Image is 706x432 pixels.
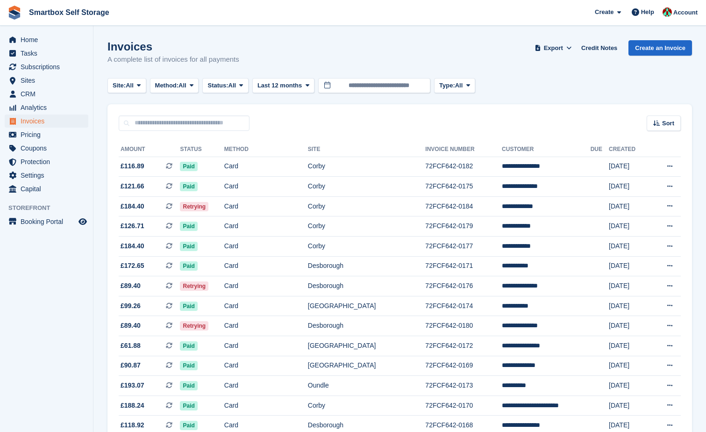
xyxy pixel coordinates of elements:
span: Storefront [8,203,93,213]
a: menu [5,60,88,73]
td: 72FCF642-0182 [425,157,502,177]
td: 72FCF642-0180 [425,316,502,336]
th: Due [591,142,609,157]
span: Protection [21,155,77,168]
span: All [228,81,236,90]
span: Account [673,8,698,17]
button: Last 12 months [252,78,314,94]
td: [DATE] [609,296,650,316]
span: Paid [180,261,197,271]
span: Paid [180,401,197,410]
td: Card [224,256,308,276]
td: Desborough [308,316,426,336]
span: Pricing [21,128,77,141]
a: menu [5,87,88,101]
td: [DATE] [609,356,650,376]
span: CRM [21,87,77,101]
td: 72FCF642-0173 [425,376,502,396]
td: Card [224,237,308,257]
img: Caren Ingold [663,7,672,17]
span: £193.07 [121,381,144,390]
span: Paid [180,242,197,251]
a: menu [5,182,88,195]
td: [DATE] [609,276,650,296]
a: menu [5,115,88,128]
span: Tasks [21,47,77,60]
span: Invoices [21,115,77,128]
span: Capital [21,182,77,195]
span: £89.40 [121,321,141,331]
td: [DATE] [609,237,650,257]
td: Corby [308,177,426,197]
td: Card [224,296,308,316]
td: Card [224,396,308,416]
span: Retrying [180,281,208,291]
td: 72FCF642-0171 [425,256,502,276]
td: Desborough [308,256,426,276]
td: 72FCF642-0174 [425,296,502,316]
button: Status: All [202,78,248,94]
td: Card [224,276,308,296]
span: £126.71 [121,221,144,231]
span: Paid [180,421,197,430]
td: Card [224,316,308,336]
span: Paid [180,341,197,351]
td: Card [224,376,308,396]
td: 72FCF642-0184 [425,196,502,216]
a: Credit Notes [578,40,621,56]
span: All [178,81,186,90]
span: Home [21,33,77,46]
td: [DATE] [609,376,650,396]
a: menu [5,101,88,114]
td: Card [224,356,308,376]
button: Method: All [150,78,199,94]
td: [DATE] [609,216,650,237]
td: 72FCF642-0169 [425,356,502,376]
td: [GEOGRAPHIC_DATA] [308,296,426,316]
span: Sites [21,74,77,87]
span: Retrying [180,202,208,211]
td: Corby [308,396,426,416]
span: Help [641,7,654,17]
td: 72FCF642-0175 [425,177,502,197]
td: Card [224,196,308,216]
a: menu [5,215,88,228]
span: Method: [155,81,179,90]
td: [DATE] [609,316,650,336]
span: Paid [180,162,197,171]
span: £116.89 [121,161,144,171]
a: menu [5,33,88,46]
span: Status: [207,81,228,90]
td: 72FCF642-0176 [425,276,502,296]
a: menu [5,74,88,87]
td: [DATE] [609,196,650,216]
a: menu [5,47,88,60]
th: Invoice Number [425,142,502,157]
button: Export [533,40,574,56]
span: £118.92 [121,420,144,430]
td: [DATE] [609,336,650,356]
td: Corby [308,196,426,216]
span: Subscriptions [21,60,77,73]
td: 72FCF642-0179 [425,216,502,237]
a: Create an Invoice [628,40,692,56]
h1: Invoices [107,40,239,53]
span: Analytics [21,101,77,114]
span: £61.88 [121,341,141,351]
span: Last 12 months [257,81,302,90]
th: Customer [502,142,591,157]
a: menu [5,169,88,182]
span: Booking Portal [21,215,77,228]
span: Paid [180,381,197,390]
td: [GEOGRAPHIC_DATA] [308,356,426,376]
a: menu [5,155,88,168]
td: Card [224,216,308,237]
span: Paid [180,361,197,370]
span: Type: [439,81,455,90]
td: [GEOGRAPHIC_DATA] [308,336,426,356]
span: £90.87 [121,360,141,370]
td: Card [224,336,308,356]
span: £99.26 [121,301,141,311]
td: Desborough [308,276,426,296]
span: Site: [113,81,126,90]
